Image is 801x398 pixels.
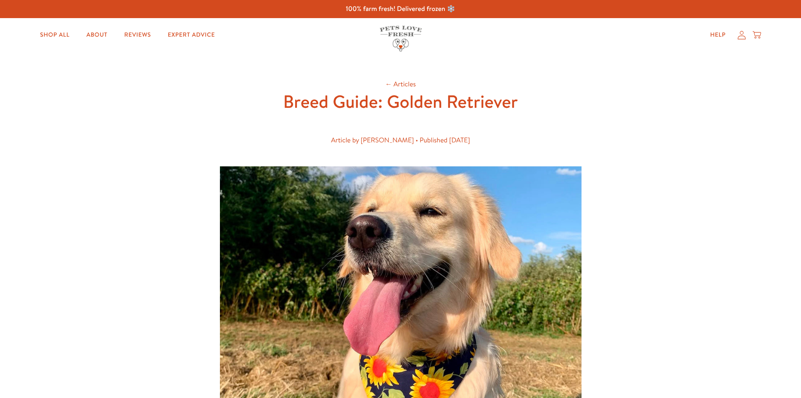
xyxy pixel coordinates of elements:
[79,27,114,43] a: About
[33,27,76,43] a: Shop All
[703,27,732,43] a: Help
[161,27,222,43] a: Expert Advice
[280,135,522,146] div: Article by [PERSON_NAME] • Published [DATE]
[118,27,158,43] a: Reviews
[380,26,422,51] img: Pets Love Fresh
[385,80,416,89] a: ← Articles
[266,90,535,113] h1: Breed Guide: Golden Retriever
